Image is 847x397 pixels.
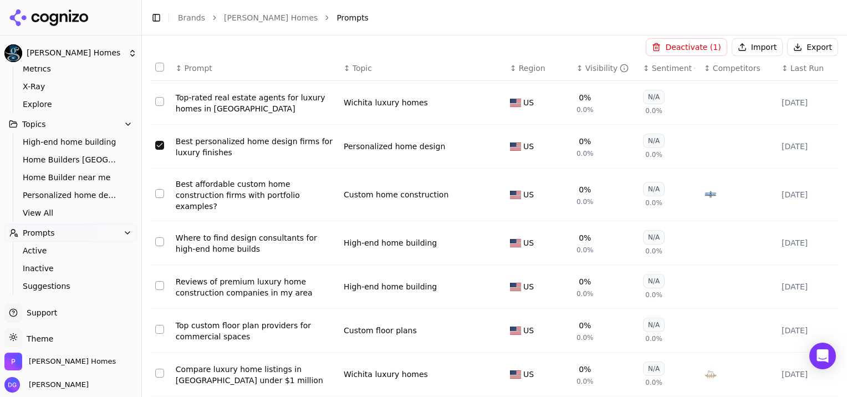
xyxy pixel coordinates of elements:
[643,274,665,288] div: N/A
[23,190,119,201] span: Personalized home design
[23,207,119,218] span: View All
[224,12,318,23] a: [PERSON_NAME] Homes
[579,276,591,287] div: 0%
[523,97,534,108] span: US
[23,263,119,274] span: Inactive
[643,134,665,148] div: N/A
[176,320,335,342] div: Top custom floor plan providers for commercial spaces
[23,63,119,74] span: Metrics
[23,281,119,292] span: Suggestions
[23,245,119,256] span: Active
[18,96,124,112] a: Explore
[576,149,594,158] span: 0.0%
[344,63,501,74] div: ↕Topic
[4,353,22,370] img: Paul Gray Homes
[777,56,838,81] th: Last Run
[344,369,428,380] div: Wichita luxury homes
[29,357,116,367] span: Paul Gray Homes
[579,232,591,243] div: 0%
[572,56,639,81] th: brandMentionRate
[18,170,124,185] a: Home Builder near me
[23,172,119,183] span: Home Builder near me
[18,152,124,167] a: Home Builders [GEOGRAPHIC_DATA] [US_STATE]
[732,38,783,56] button: Import
[645,106,662,115] span: 0.0%
[155,141,164,150] button: Select row 32
[579,136,591,147] div: 0%
[576,377,594,386] span: 0.0%
[176,136,335,158] a: Best personalized home design firms for luxury finishes
[22,307,57,318] span: Support
[643,182,665,196] div: N/A
[519,63,545,74] span: Region
[18,243,124,258] a: Active
[24,380,89,390] span: [PERSON_NAME]
[344,281,437,292] a: High-end home building
[176,92,335,114] a: Top-rated real estate agents for luxury homes in [GEOGRAPHIC_DATA]
[18,261,124,276] a: Inactive
[510,370,521,379] img: US flag
[523,189,534,200] span: US
[18,278,124,294] a: Suggestions
[782,281,834,292] div: [DATE]
[176,179,335,212] a: Best affordable custom home construction firms with portfolio examples?
[22,119,46,130] span: Topics
[155,369,164,378] button: Select row 37
[185,63,212,74] span: Prompt
[787,38,838,56] button: Export
[704,188,717,201] img: sharp homes
[23,81,119,92] span: X-Ray
[155,63,164,72] button: Select all rows
[643,63,695,74] div: ↕Sentiment
[18,187,124,203] a: Personalized home design
[344,237,437,248] a: High-end home building
[4,44,22,62] img: Paul Gray Homes
[344,189,448,200] a: Custom home construction
[704,368,717,381] img: nies homes
[344,97,428,108] a: Wichita luxury homes
[579,184,591,195] div: 0%
[4,377,89,393] button: Open user button
[523,369,534,380] span: US
[523,325,534,336] span: US
[579,320,591,331] div: 0%
[506,56,572,81] th: Region
[645,247,662,256] span: 0.0%
[176,276,335,298] a: Reviews of premium luxury home construction companies in my area
[353,63,372,74] span: Topic
[523,237,534,248] span: US
[585,63,629,74] div: Visibility
[344,141,445,152] a: Personalized home design
[645,291,662,299] span: 0.0%
[646,38,727,56] button: Deactivate (1)
[782,141,834,152] div: [DATE]
[643,90,665,104] div: N/A
[579,364,591,375] div: 0%
[510,327,521,335] img: US flag
[510,239,521,247] img: US flag
[22,334,53,343] span: Theme
[643,230,665,245] div: N/A
[576,289,594,298] span: 0.0%
[176,63,335,74] div: ↕Prompt
[510,99,521,107] img: US flag
[18,205,124,221] a: View All
[643,318,665,332] div: N/A
[576,333,594,342] span: 0.0%
[645,378,662,387] span: 0.0%
[176,232,335,255] a: Where to find design consultants for high-end home builds
[713,63,761,74] span: Competitors
[643,362,665,376] div: N/A
[523,141,534,152] span: US
[176,364,335,386] div: Compare luxury home listings in [GEOGRAPHIC_DATA] under $1 million
[18,134,124,150] a: High-end home building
